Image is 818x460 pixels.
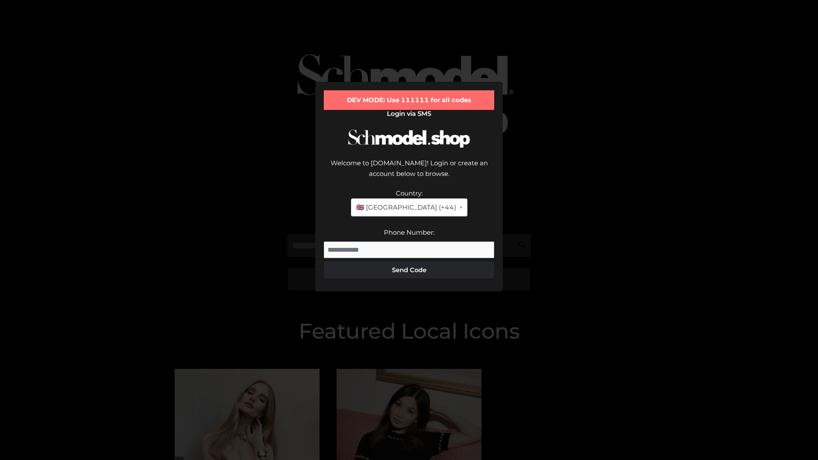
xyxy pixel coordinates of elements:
div: DEV MODE: Use 111111 for all codes [324,90,494,110]
h2: Login via SMS [324,110,494,118]
label: Phone Number: [384,228,435,236]
span: 🇬🇧 [GEOGRAPHIC_DATA] (+44) [356,202,456,213]
img: Schmodel Logo [345,122,473,155]
button: Send Code [324,262,494,279]
div: Welcome to [DOMAIN_NAME]! Login or create an account below to browse. [324,158,494,188]
label: Country: [396,189,423,197]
